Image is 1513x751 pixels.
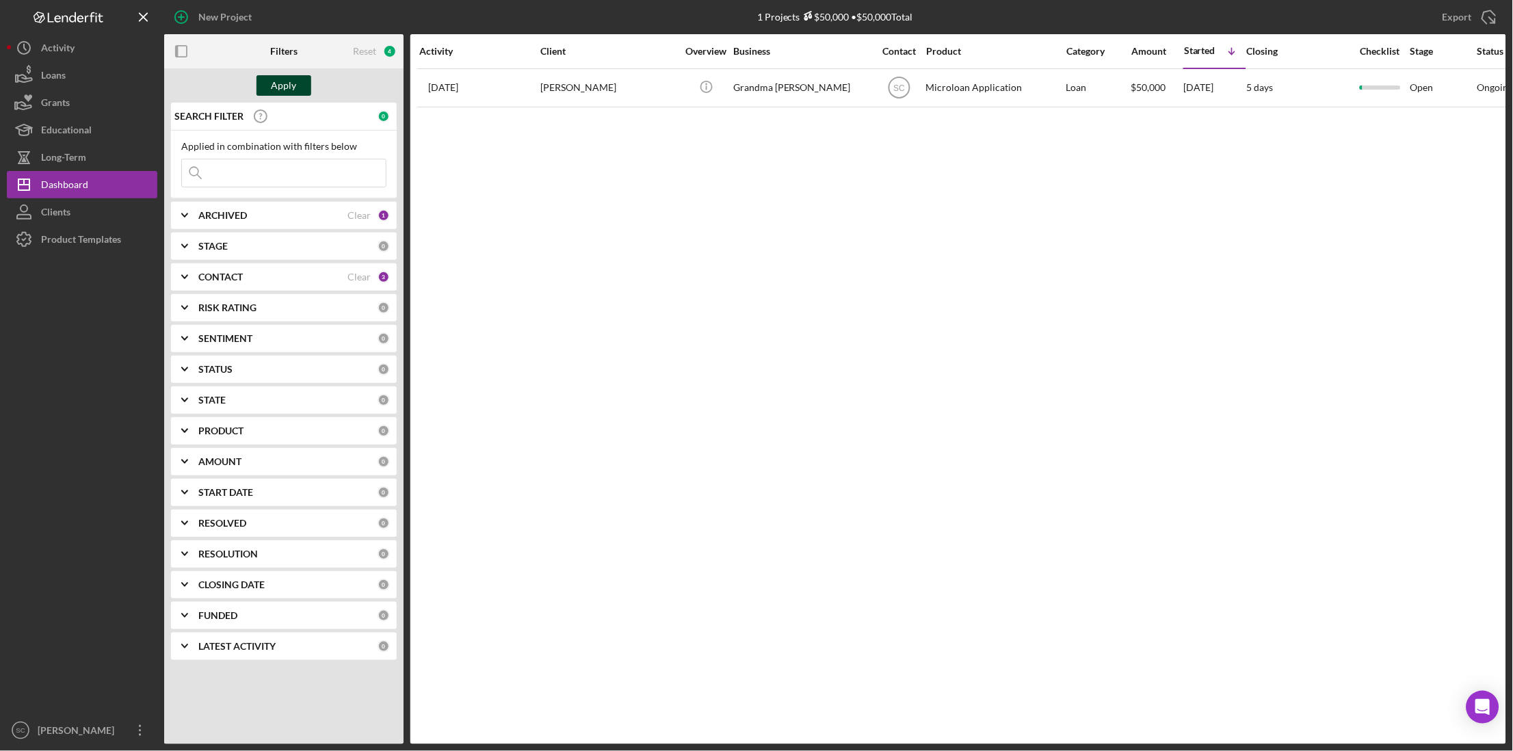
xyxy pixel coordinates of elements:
[378,240,390,252] div: 0
[800,11,850,23] div: $50,000
[428,82,458,93] time: 2025-07-30 18:21
[7,34,157,62] button: Activity
[926,70,1063,106] div: Microloan Application
[198,579,265,590] b: CLOSING DATE
[1066,46,1130,57] div: Category
[419,46,539,57] div: Activity
[1443,3,1472,31] div: Export
[1184,70,1246,106] div: [DATE]
[1410,70,1476,106] div: Open
[873,46,925,57] div: Contact
[378,579,390,591] div: 0
[1247,81,1274,93] time: 5 days
[272,75,297,96] div: Apply
[7,116,157,144] button: Educational
[378,640,390,653] div: 0
[353,46,376,57] div: Reset
[198,333,252,344] b: SENTIMENT
[378,271,390,283] div: 3
[540,46,677,57] div: Client
[41,89,70,120] div: Grants
[198,364,233,375] b: STATUS
[7,144,157,171] button: Long-Term
[41,226,121,256] div: Product Templates
[733,46,870,57] div: Business
[378,609,390,622] div: 0
[198,549,258,559] b: RESOLUTION
[681,46,732,57] div: Overview
[378,110,390,122] div: 0
[378,456,390,468] div: 0
[378,209,390,222] div: 1
[1131,81,1166,93] span: $50,000
[198,518,246,529] b: RESOLVED
[164,3,265,31] button: New Project
[7,62,157,89] button: Loans
[1410,46,1476,57] div: Stage
[1247,46,1350,57] div: Closing
[347,210,371,221] div: Clear
[7,171,157,198] button: Dashboard
[198,241,228,252] b: STAGE
[41,171,88,202] div: Dashboard
[256,75,311,96] button: Apply
[198,641,276,652] b: LATEST ACTIVITY
[347,272,371,282] div: Clear
[198,425,244,436] b: PRODUCT
[7,226,157,253] button: Product Templates
[198,210,247,221] b: ARCHIVED
[34,717,123,748] div: [PERSON_NAME]
[198,456,241,467] b: AMOUNT
[378,332,390,345] div: 0
[198,487,253,498] b: START DATE
[7,89,157,116] button: Grants
[198,395,226,406] b: STATE
[1429,3,1506,31] button: Export
[7,717,157,744] button: SC[PERSON_NAME]
[198,610,237,621] b: FUNDED
[378,425,390,437] div: 0
[733,70,870,106] div: Grandma [PERSON_NAME]
[16,727,25,735] text: SC
[893,83,905,93] text: SC
[174,111,244,122] b: SEARCH FILTER
[540,70,677,106] div: [PERSON_NAME]
[1466,691,1499,724] div: Open Intercom Messenger
[41,34,75,65] div: Activity
[378,394,390,406] div: 0
[926,46,1063,57] div: Product
[41,62,66,92] div: Loans
[1351,46,1409,57] div: Checklist
[41,198,70,229] div: Clients
[757,11,913,23] div: 1 Projects • $50,000 Total
[198,302,256,313] b: RISK RATING
[378,548,390,560] div: 0
[181,141,386,152] div: Applied in combination with filters below
[7,198,157,226] button: Clients
[378,363,390,375] div: 0
[378,517,390,529] div: 0
[1066,70,1130,106] div: Loan
[41,144,86,174] div: Long-Term
[383,44,397,58] div: 4
[378,302,390,314] div: 0
[270,46,298,57] b: Filters
[198,3,252,31] div: New Project
[1184,45,1215,56] div: Started
[41,116,92,147] div: Educational
[378,486,390,499] div: 0
[1131,46,1183,57] div: Amount
[198,272,243,282] b: CONTACT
